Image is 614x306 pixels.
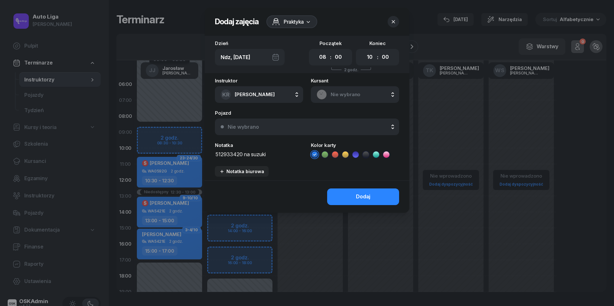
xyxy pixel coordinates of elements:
[215,86,303,103] button: KR[PERSON_NAME]
[377,53,378,61] div: :
[215,17,259,27] h2: Dodaj zajęcia
[215,166,269,177] button: Notatka biurowa
[330,53,331,61] div: :
[219,169,264,174] div: Notatka biurowa
[215,119,399,135] button: Nie wybrano
[228,124,259,129] div: Nie wybrano
[327,188,399,205] button: Dodaj
[222,92,230,97] span: KR
[235,91,275,97] span: [PERSON_NAME]
[356,193,370,201] div: Dodaj
[331,90,393,99] span: Nie wybrano
[284,18,304,26] span: Praktyka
